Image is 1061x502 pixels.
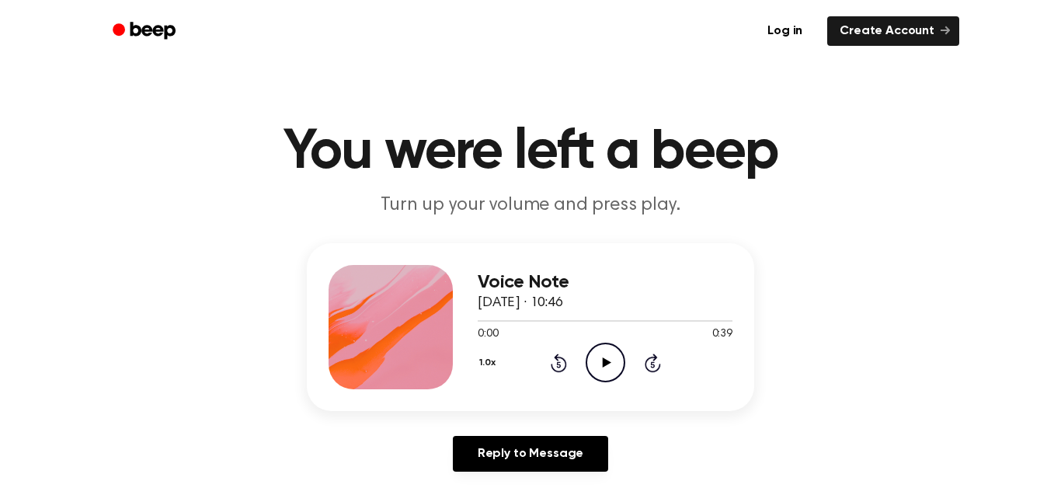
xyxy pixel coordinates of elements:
[102,16,190,47] a: Beep
[478,296,563,310] span: [DATE] · 10:46
[827,16,959,46] a: Create Account
[478,350,501,376] button: 1.0x
[453,436,608,472] a: Reply to Message
[478,326,498,343] span: 0:00
[752,13,818,49] a: Log in
[133,124,928,180] h1: You were left a beep
[232,193,829,218] p: Turn up your volume and press play.
[712,326,732,343] span: 0:39
[478,272,732,293] h3: Voice Note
